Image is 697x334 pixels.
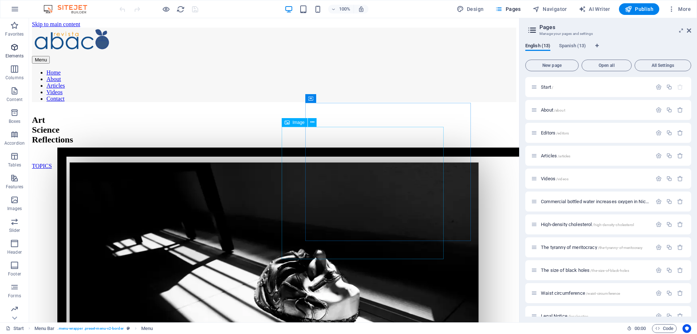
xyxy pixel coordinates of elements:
[539,199,652,204] div: Commercial bottled water increases oxygen in Nicotiana tabacum
[625,5,653,13] span: Publish
[586,291,620,295] span: /waist-circumference
[619,3,659,15] button: Publish
[541,84,553,90] span: Click to open page
[677,221,683,228] div: Remove
[8,271,21,277] p: Footer
[541,130,569,136] span: Editors
[640,326,641,331] span: :
[666,130,672,136] div: Duplicate
[57,324,123,333] span: . menu-wrapper .preset-menu-v2-border
[7,97,23,102] p: Content
[677,313,683,319] div: Remove
[539,24,691,31] h2: Pages
[127,326,130,330] i: This element is a customizable preset
[293,120,305,125] span: Image
[666,107,672,113] div: Duplicate
[656,290,662,296] div: Settings
[666,267,672,273] div: Duplicate
[525,43,691,57] div: Language Tabs
[176,5,185,13] i: Reload page
[539,85,652,89] div: Start/
[339,5,351,13] h6: 100%
[4,140,25,146] p: Accordion
[5,75,24,81] p: Columns
[656,244,662,250] div: Settings
[529,63,575,68] span: New page
[541,153,570,158] span: Click to open page
[556,177,568,181] span: /videos
[652,324,677,333] button: Code
[541,290,620,296] span: Click to open page
[677,244,683,250] div: Remove
[666,198,672,205] div: Duplicate
[677,84,683,90] div: The startpage cannot be deleted
[539,222,652,227] div: High-density cholesterol/high-density-cholesterol
[454,3,487,15] div: Design (Ctrl+Alt+Y)
[8,293,21,299] p: Forms
[539,245,652,250] div: The tyranny of meritocracy/the-tyranny-of-meritocracy
[162,5,170,13] button: Click here to leave preview mode and continue editing
[592,223,633,227] span: /high-density-cholesterol
[541,313,588,319] span: Click to open page
[539,291,652,295] div: Waist circumference/waist-circumference
[656,313,662,319] div: Settings
[530,3,570,15] button: Navigator
[328,5,354,13] button: 100%
[568,314,588,318] span: /legal-notice
[539,176,652,181] div: Videos/videos
[666,84,672,90] div: Duplicate
[635,60,691,71] button: All Settings
[541,245,643,250] span: Click to open page
[539,108,652,112] div: About/about
[42,5,96,13] img: Editor Logo
[539,153,652,158] div: Articles/articles
[666,153,672,159] div: Duplicate
[677,130,683,136] div: Remove
[656,130,662,136] div: Settings
[656,153,662,159] div: Settings
[541,107,565,113] span: Click to open page
[677,267,683,273] div: Remove
[34,324,153,333] nav: breadcrumb
[6,184,23,190] p: Features
[668,5,691,13] span: More
[655,324,673,333] span: Code
[539,31,677,37] h3: Manage your pages and settings
[533,5,567,13] span: Navigator
[541,267,629,273] span: Click to open page
[677,290,683,296] div: Remove
[598,246,643,250] span: /the-tyranny-of-meritocracy
[358,6,364,12] i: On resize automatically adjust zoom level to fit chosen device.
[665,3,694,15] button: More
[5,31,24,37] p: Favorites
[638,63,688,68] span: All Settings
[457,5,484,13] span: Design
[666,290,672,296] div: Duplicate
[582,60,632,71] button: Open all
[541,222,634,227] span: Click to open page
[559,41,586,52] span: Spanish (13)
[635,324,646,333] span: 00 00
[677,153,683,159] div: Remove
[495,5,521,13] span: Pages
[141,324,153,333] span: Click to select. Double-click to edit
[176,5,185,13] button: reload
[7,249,22,255] p: Header
[656,107,662,113] div: Settings
[5,53,24,59] p: Elements
[34,324,55,333] span: Click to select. Double-click to edit
[556,131,569,135] span: /editors
[656,198,662,205] div: Settings
[682,324,691,333] button: Usercentrics
[539,268,652,273] div: The size of black holes/the-size-of-black-holes
[558,154,570,158] span: /articles
[579,5,610,13] span: AI Writer
[554,108,565,112] span: /about
[454,3,487,15] button: Design
[576,3,613,15] button: AI Writer
[666,244,672,250] div: Duplicate
[539,130,652,135] div: Editors/editors
[590,269,629,273] span: /the-size-of-black-holes
[666,313,672,319] div: Duplicate
[3,3,51,9] a: Skip to main content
